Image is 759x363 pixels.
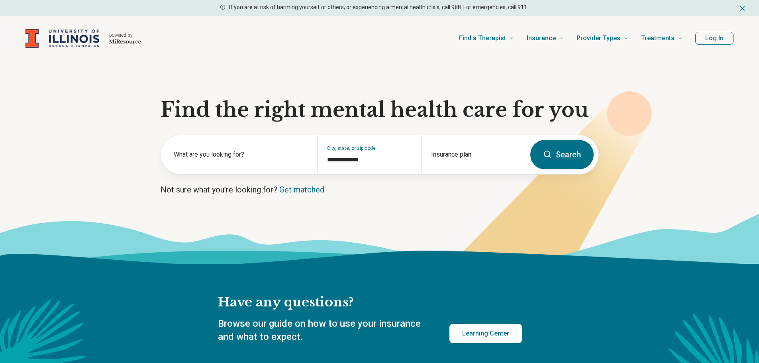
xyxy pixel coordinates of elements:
[218,317,430,344] p: Browse our guide on how to use your insurance and what to expect.
[530,140,594,169] button: Search
[109,32,141,38] p: powered by
[279,185,324,194] a: Get matched
[174,150,308,159] label: What are you looking for?
[161,184,599,195] p: Not sure what you’re looking for?
[527,33,556,44] span: Insurance
[527,22,564,54] a: Insurance
[218,294,522,311] h2: Have any questions?
[641,22,683,54] a: Treatments
[161,98,599,122] h1: Find the right mental health care for you
[25,26,141,51] a: Home page
[641,33,675,44] span: Treatments
[695,32,734,45] button: Log In
[229,3,528,12] p: If you are at risk of harming yourself or others, or experiencing a mental health crisis, call 98...
[459,22,514,54] a: Find a Therapist
[738,3,746,13] button: Dismiss
[449,324,522,343] a: Learning Center
[577,22,628,54] a: Provider Types
[577,33,620,44] span: Provider Types
[459,33,506,44] span: Find a Therapist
